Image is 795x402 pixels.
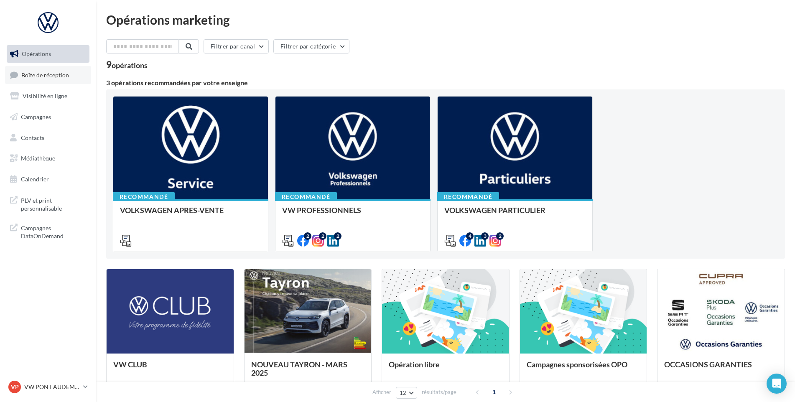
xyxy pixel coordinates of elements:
div: Recommandé [437,192,499,201]
span: Boîte de réception [21,71,69,78]
span: PLV et print personnalisable [21,195,86,213]
span: OCCASIONS GARANTIES [664,360,752,369]
div: Recommandé [113,192,175,201]
button: Filtrer par catégorie [273,39,349,53]
span: Campagnes sponsorisées OPO [527,360,627,369]
a: Boîte de réception [5,66,91,84]
div: 3 opérations recommandées par votre enseigne [106,79,785,86]
button: 12 [396,387,417,399]
span: Visibilité en ligne [23,92,67,99]
span: NOUVEAU TAYRON - MARS 2025 [251,360,347,377]
span: Contacts [21,134,44,141]
span: VOLKSWAGEN PARTICULIER [444,206,545,215]
div: Opérations marketing [106,13,785,26]
a: PLV et print personnalisable [5,191,91,216]
span: VW PROFESSIONNELS [282,206,361,215]
div: Open Intercom Messenger [767,374,787,394]
div: 2 [496,232,504,240]
a: VP VW PONT AUDEMER [7,379,89,395]
span: Calendrier [21,176,49,183]
div: 9 [106,60,148,69]
span: VW CLUB [113,360,147,369]
a: Campagnes DataOnDemand [5,219,91,244]
span: Campagnes DataOnDemand [21,222,86,240]
div: 2 [304,232,311,240]
a: Contacts [5,129,91,147]
span: Opérations [22,50,51,57]
span: résultats/page [422,388,456,396]
a: Médiathèque [5,150,91,167]
a: Opérations [5,45,91,63]
a: Visibilité en ligne [5,87,91,105]
div: opérations [112,61,148,69]
span: Opération libre [389,360,440,369]
div: 2 [334,232,341,240]
p: VW PONT AUDEMER [24,383,80,391]
div: Recommandé [275,192,337,201]
span: 12 [400,389,407,396]
div: 2 [319,232,326,240]
span: VOLKSWAGEN APRES-VENTE [120,206,224,215]
button: Filtrer par canal [204,39,269,53]
span: 1 [487,385,501,399]
span: VP [11,383,19,391]
span: Campagnes [21,113,51,120]
span: Afficher [372,388,391,396]
a: Calendrier [5,170,91,188]
div: 3 [481,232,489,240]
div: 4 [466,232,474,240]
a: Campagnes [5,108,91,126]
span: Médiathèque [21,155,55,162]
